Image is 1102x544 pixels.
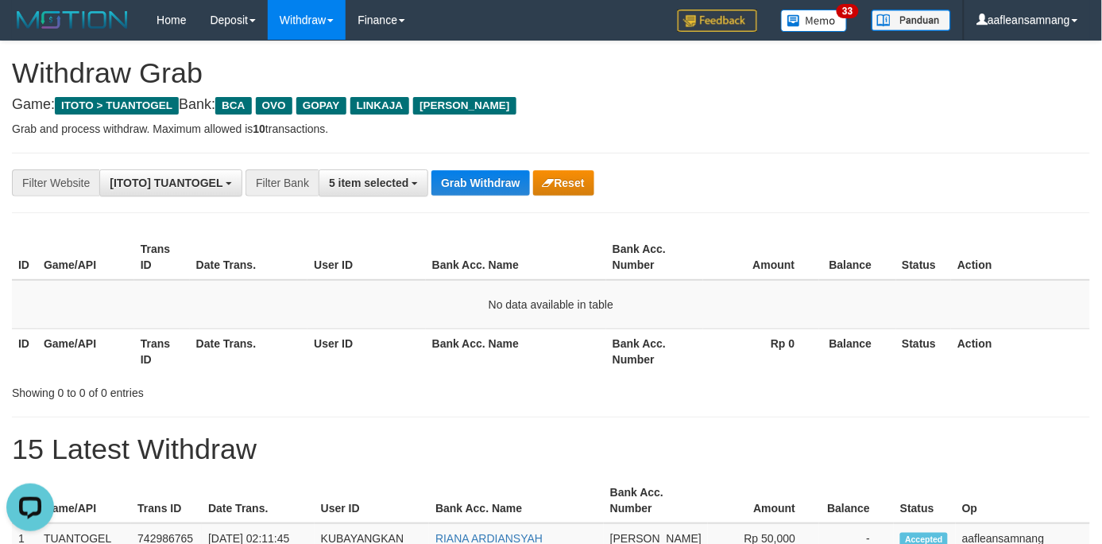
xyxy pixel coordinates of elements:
th: User ID [307,328,426,374]
p: Grab and process withdraw. Maximum allowed is transactions. [12,121,1090,137]
strong: 10 [253,122,265,135]
button: Reset [533,170,594,196]
th: Amount [703,235,819,280]
th: Bank Acc. Number [606,328,703,374]
th: Status [896,328,952,374]
th: Game/API [37,478,131,523]
th: Action [951,328,1090,374]
th: User ID [315,478,429,523]
button: [ITOTO] TUANTOGEL [99,169,242,196]
button: Open LiveChat chat widget [6,6,54,54]
th: Game/API [37,235,134,280]
th: Balance [819,328,896,374]
button: Grab Withdraw [431,170,529,196]
button: 5 item selected [319,169,428,196]
span: 33 [837,4,858,18]
span: [PERSON_NAME] [413,97,516,115]
th: Date Trans. [190,328,308,374]
th: Trans ID [131,478,202,523]
th: ID [12,235,37,280]
span: BCA [215,97,251,115]
th: Op [956,478,1090,523]
h1: Withdraw Grab [12,57,1090,89]
h1: 15 Latest Withdraw [12,433,1090,465]
th: Bank Acc. Number [606,235,703,280]
th: Trans ID [134,328,190,374]
span: ITOTO > TUANTOGEL [55,97,179,115]
th: Status [896,235,952,280]
span: GOPAY [296,97,346,115]
span: LINKAJA [350,97,410,115]
th: Bank Acc. Name [429,478,604,523]
img: Button%20Memo.svg [781,10,848,32]
th: Game/API [37,328,134,374]
td: No data available in table [12,280,1090,329]
img: MOTION_logo.png [12,8,133,32]
th: Date Trans. [190,235,308,280]
th: Amount [708,478,819,523]
span: OVO [256,97,292,115]
th: User ID [307,235,426,280]
th: Action [951,235,1090,280]
th: Date Trans. [202,478,315,523]
th: Bank Acc. Name [426,328,606,374]
h4: Game: Bank: [12,97,1090,113]
th: Status [894,478,956,523]
th: Bank Acc. Name [426,235,606,280]
th: ID [12,328,37,374]
img: panduan.png [872,10,951,31]
span: 5 item selected [329,177,408,189]
span: [ITOTO] TUANTOGEL [110,177,222,189]
th: Rp 0 [703,328,819,374]
img: Feedback.jpg [678,10,757,32]
div: Filter Bank [246,169,319,196]
th: Trans ID [134,235,190,280]
div: Showing 0 to 0 of 0 entries [12,379,447,401]
th: Bank Acc. Number [604,478,708,523]
div: Filter Website [12,169,99,196]
th: Balance [819,235,896,280]
th: Balance [819,478,894,523]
